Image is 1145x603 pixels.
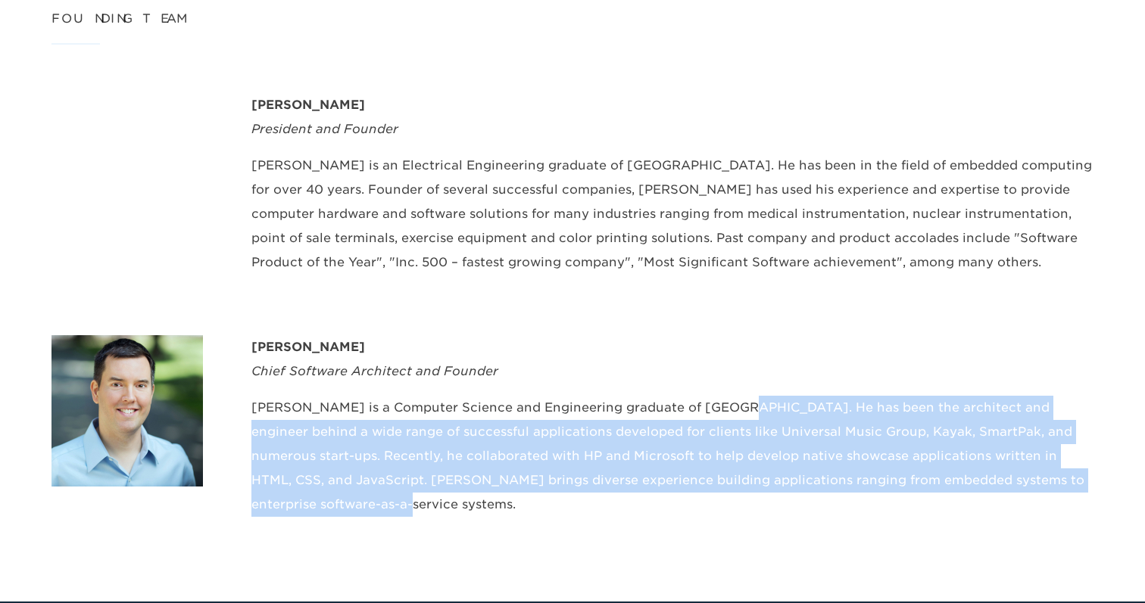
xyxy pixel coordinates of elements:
[251,117,1094,141] div: President and Founder
[251,359,1094,384] div: Chief Software Architect and Founder
[51,7,1094,45] h2: Founding Team
[251,335,1094,359] div: [PERSON_NAME]
[51,335,203,486] img: eric-marthinsen-square.jpg
[251,396,1094,517] p: [PERSON_NAME] is a Computer Science and Engineering graduate of [GEOGRAPHIC_DATA]. He has been th...
[251,154,1094,275] p: [PERSON_NAME] is an Electrical Engineering graduate of [GEOGRAPHIC_DATA]. He has been in the fiel...
[251,93,1094,117] div: [PERSON_NAME]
